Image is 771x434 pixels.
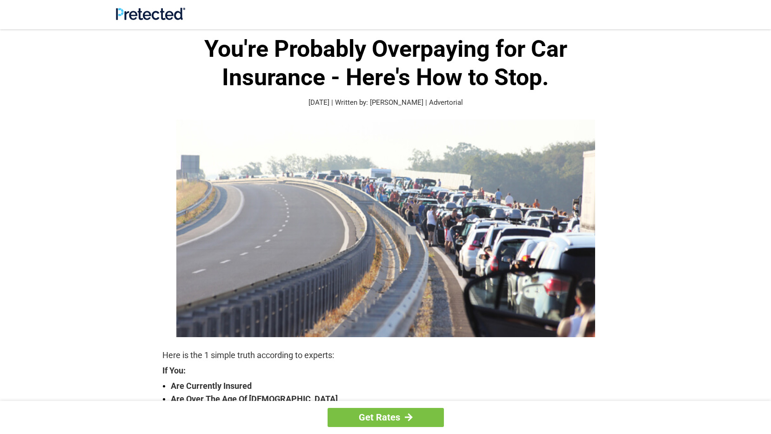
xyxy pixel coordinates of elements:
[171,380,609,393] strong: Are Currently Insured
[162,366,609,375] strong: If You:
[162,97,609,108] p: [DATE] | Written by: [PERSON_NAME] | Advertorial
[116,13,185,22] a: Site Logo
[171,393,609,406] strong: Are Over The Age Of [DEMOGRAPHIC_DATA]
[162,35,609,92] h1: You're Probably Overpaying for Car Insurance - Here's How to Stop.
[328,408,444,427] a: Get Rates
[162,349,609,362] p: Here is the 1 simple truth according to experts:
[116,7,185,20] img: Site Logo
